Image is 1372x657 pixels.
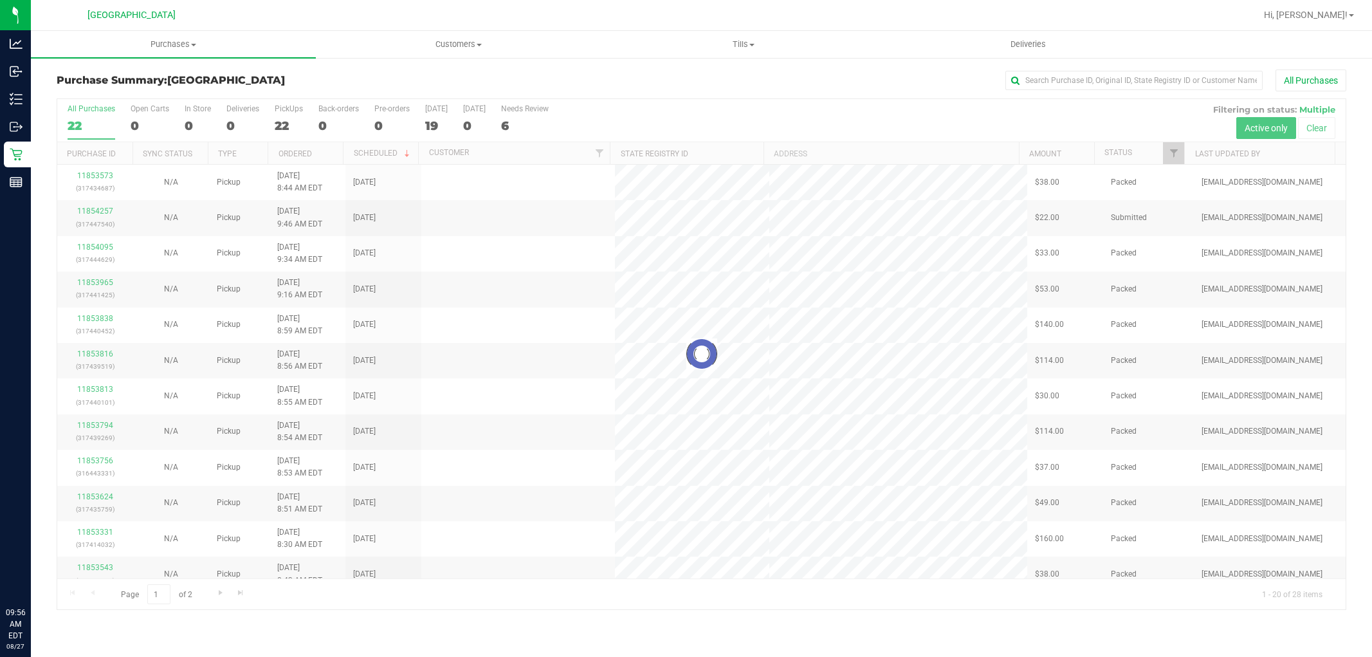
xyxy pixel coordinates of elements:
[1005,71,1263,90] input: Search Purchase ID, Original ID, State Registry ID or Customer Name...
[316,31,601,58] a: Customers
[993,39,1063,50] span: Deliveries
[87,10,176,21] span: [GEOGRAPHIC_DATA]
[10,148,23,161] inline-svg: Retail
[6,607,25,642] p: 09:56 AM EDT
[10,37,23,50] inline-svg: Analytics
[57,75,486,86] h3: Purchase Summary:
[601,31,886,58] a: Tills
[316,39,600,50] span: Customers
[1264,10,1348,20] span: Hi, [PERSON_NAME]!
[167,74,285,86] span: [GEOGRAPHIC_DATA]
[13,554,51,593] iframe: Resource center
[10,65,23,78] inline-svg: Inbound
[10,176,23,189] inline-svg: Reports
[6,642,25,651] p: 08/27
[31,31,316,58] a: Purchases
[1276,69,1346,91] button: All Purchases
[886,31,1171,58] a: Deliveries
[10,120,23,133] inline-svg: Outbound
[31,39,316,50] span: Purchases
[10,93,23,106] inline-svg: Inventory
[601,39,885,50] span: Tills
